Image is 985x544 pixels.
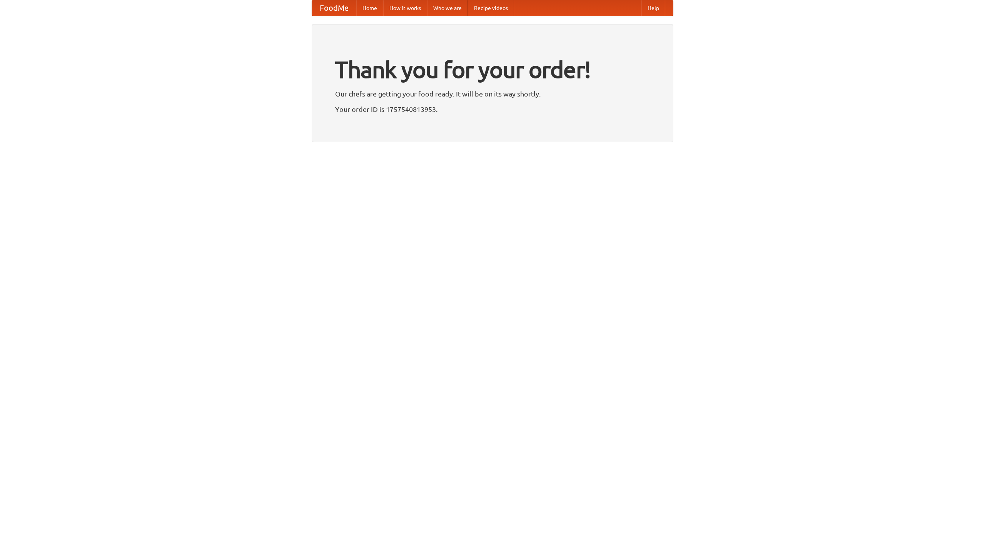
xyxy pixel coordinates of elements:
a: FoodMe [312,0,356,16]
p: Your order ID is 1757540813953. [335,103,650,115]
a: Home [356,0,383,16]
a: Help [641,0,665,16]
p: Our chefs are getting your food ready. It will be on its way shortly. [335,88,650,100]
a: Who we are [427,0,468,16]
a: How it works [383,0,427,16]
a: Recipe videos [468,0,514,16]
h1: Thank you for your order! [335,51,650,88]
